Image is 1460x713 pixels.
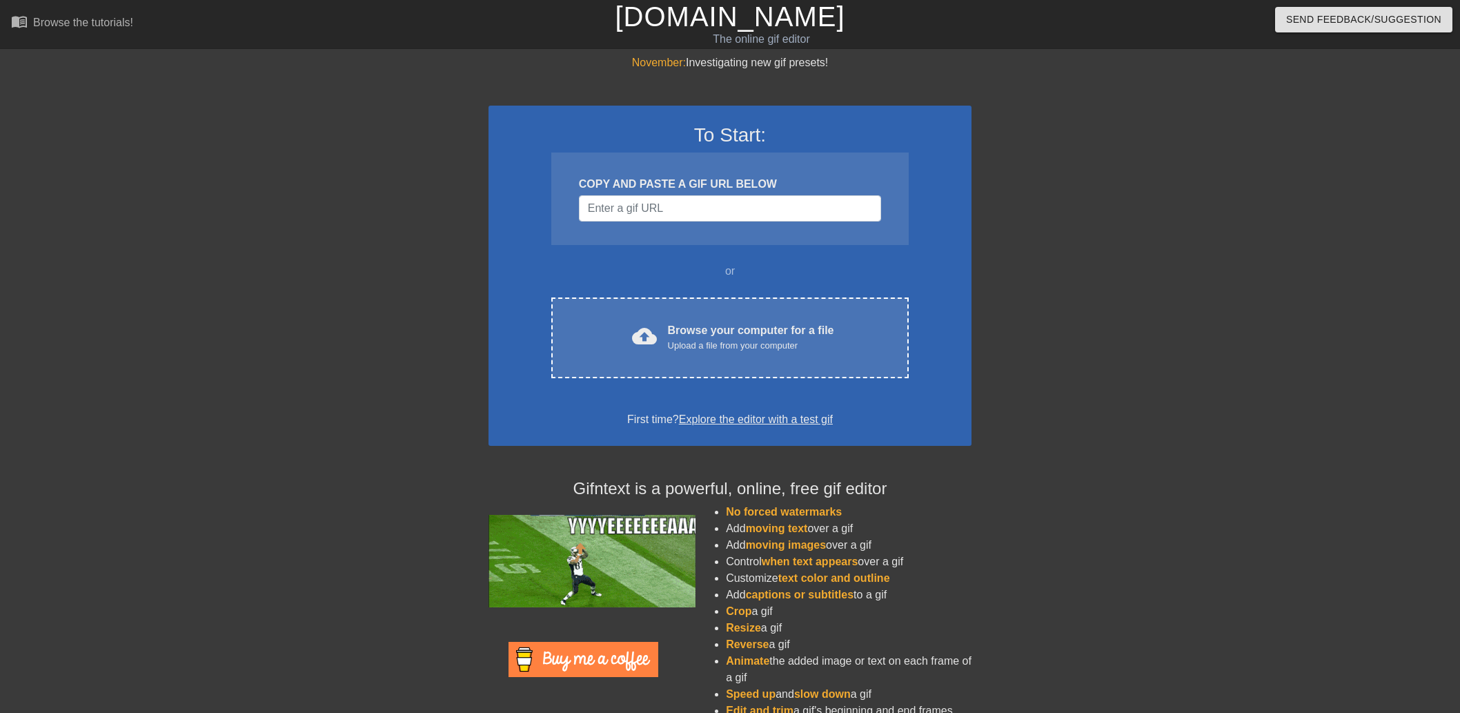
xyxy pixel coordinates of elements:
[746,522,808,534] span: moving text
[726,554,971,570] li: Control over a gif
[1286,11,1441,28] span: Send Feedback/Suggestion
[524,263,936,280] div: or
[506,124,954,147] h3: To Start:
[726,587,971,603] li: Add to a gif
[679,413,833,425] a: Explore the editor with a test gif
[726,520,971,537] li: Add over a gif
[579,195,881,222] input: Username
[726,506,842,518] span: No forced watermarks
[579,176,881,193] div: COPY AND PASTE A GIF URL BELOW
[726,570,971,587] li: Customize
[726,620,971,636] li: a gif
[509,642,658,677] img: Buy Me A Coffee
[11,13,133,35] a: Browse the tutorials!
[668,322,834,353] div: Browse your computer for a file
[794,688,851,700] span: slow down
[726,655,769,667] span: Animate
[668,339,834,353] div: Upload a file from your computer
[726,537,971,554] li: Add over a gif
[489,55,971,71] div: Investigating new gif presets!
[726,622,761,634] span: Resize
[632,324,657,349] span: cloud_upload
[506,411,954,428] div: First time?
[746,539,826,551] span: moving images
[726,638,769,650] span: Reverse
[489,479,971,499] h4: Gifntext is a powerful, online, free gif editor
[615,1,845,32] a: [DOMAIN_NAME]
[726,603,971,620] li: a gif
[726,686,971,703] li: and a gif
[778,572,890,584] span: text color and outline
[726,636,971,653] li: a gif
[726,688,776,700] span: Speed up
[493,31,1029,48] div: The online gif editor
[726,653,971,686] li: the added image or text on each frame of a gif
[11,13,28,30] span: menu_book
[762,556,858,567] span: when text appears
[632,57,686,68] span: November:
[1275,7,1452,32] button: Send Feedback/Suggestion
[746,589,854,600] span: captions or subtitles
[726,605,751,617] span: Crop
[33,17,133,28] div: Browse the tutorials!
[489,515,696,607] img: football_small.gif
